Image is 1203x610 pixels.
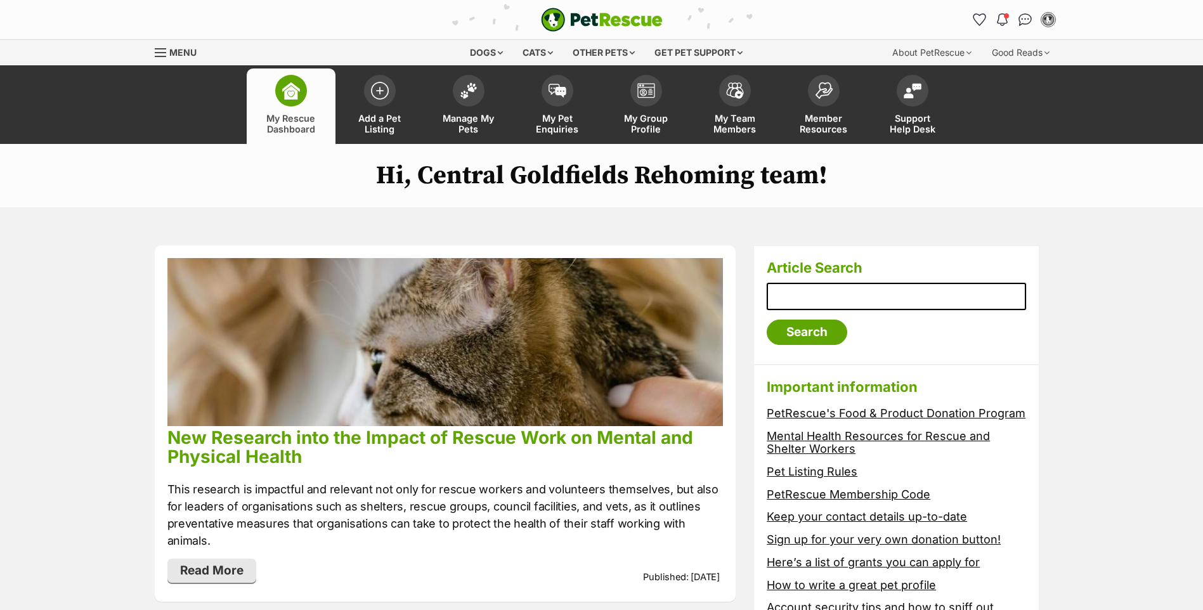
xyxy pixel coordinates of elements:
[767,533,1001,546] a: Sign up for your very own donation button!
[883,40,980,65] div: About PetRescue
[767,578,936,592] a: How to write a great pet profile
[997,13,1007,26] img: notifications-46538b983faf8c2785f20acdc204bb7945ddae34d4c08c2a6579f10ce5e182be.svg
[529,113,586,134] span: My Pet Enquiries
[767,465,857,478] a: Pet Listing Rules
[371,82,389,100] img: add-pet-listing-icon-0afa8454b4691262ce3f59096e99ab1cd57d4a30225e0717b998d2c9b9846f56.svg
[767,320,847,345] input: Search
[167,559,256,583] a: Read More
[460,82,478,99] img: manage-my-pets-icon-02211641906a0b7f246fdf0571729dbe1e7629f14944591b6c1af311fb30b64b.svg
[424,68,513,144] a: Manage My Pets
[767,510,967,523] a: Keep your contact details up-to-date
[167,427,693,467] a: New Research into the Impact of Rescue Work on Mental and Physical Health
[514,40,562,65] div: Cats
[351,113,408,134] span: Add a Pet Listing
[440,113,497,134] span: Manage My Pets
[983,40,1058,65] div: Good Reads
[691,68,779,144] a: My Team Members
[904,83,921,98] img: help-desk-icon-fdf02630f3aa405de69fd3d07c3f3aa587a6932b1a1747fa1d2bba05be0121f9.svg
[541,8,663,32] a: PetRescue
[461,40,512,65] div: Dogs
[549,84,566,98] img: pet-enquiries-icon-7e3ad2cf08bfb03b45e93fb7055b45f3efa6380592205ae92323e6603595dc1f.svg
[767,488,930,501] a: PetRescue Membership Code
[167,258,724,426] img: phpu68lcuz3p4idnkqkn.jpg
[884,113,941,134] span: Support Help Desk
[335,68,424,144] a: Add a Pet Listing
[970,10,1058,30] ul: Account quick links
[1018,13,1032,26] img: chat-41dd97257d64d25036548639549fe6c8038ab92f7586957e7f3b1b290dea8141.svg
[726,82,744,99] img: team-members-icon-5396bd8760b3fe7c0b43da4ab00e1e3bb1a5d9ba89233759b79545d2d3fc5d0d.svg
[767,406,1025,420] a: PetRescue's Food & Product Donation Program
[247,68,335,144] a: My Rescue Dashboard
[513,68,602,144] a: My Pet Enquiries
[155,40,205,63] a: Menu
[1042,13,1055,26] img: Khiara Lee Jenkinson profile pic
[602,68,691,144] a: My Group Profile
[706,113,764,134] span: My Team Members
[795,113,852,134] span: Member Resources
[282,82,300,100] img: dashboard-icon-eb2f2d2d3e046f16d808141f083e7271f6b2e854fb5c12c21221c1fb7104beca.svg
[767,378,1026,396] h3: Important information
[1038,10,1058,30] button: My account
[541,8,663,32] img: logo-e224e6f780fb5917bec1dbf3a21bbac754714ae5b6737aabdf751b685950b380.svg
[767,259,1026,276] h3: Article Search
[970,10,990,30] a: Favourites
[263,113,320,134] span: My Rescue Dashboard
[992,10,1013,30] button: Notifications
[618,113,675,134] span: My Group Profile
[169,47,197,58] span: Menu
[1015,10,1036,30] a: Conversations
[643,570,720,584] p: Published: [DATE]
[779,68,868,144] a: Member Resources
[767,429,990,456] a: Mental Health Resources for Rescue and Shelter Workers
[767,555,980,569] a: Here’s a list of grants you can apply for
[637,83,655,98] img: group-profile-icon-3fa3cf56718a62981997c0bc7e787c4b2cf8bcc04b72c1350f741eb67cf2f40e.svg
[564,40,644,65] div: Other pets
[868,68,957,144] a: Support Help Desk
[646,40,751,65] div: Get pet support
[815,82,833,99] img: member-resources-icon-8e73f808a243e03378d46382f2149f9095a855e16c252ad45f914b54edf8863c.svg
[167,481,724,549] p: This research is impactful and relevant not only for rescue workers and volunteers themselves, bu...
